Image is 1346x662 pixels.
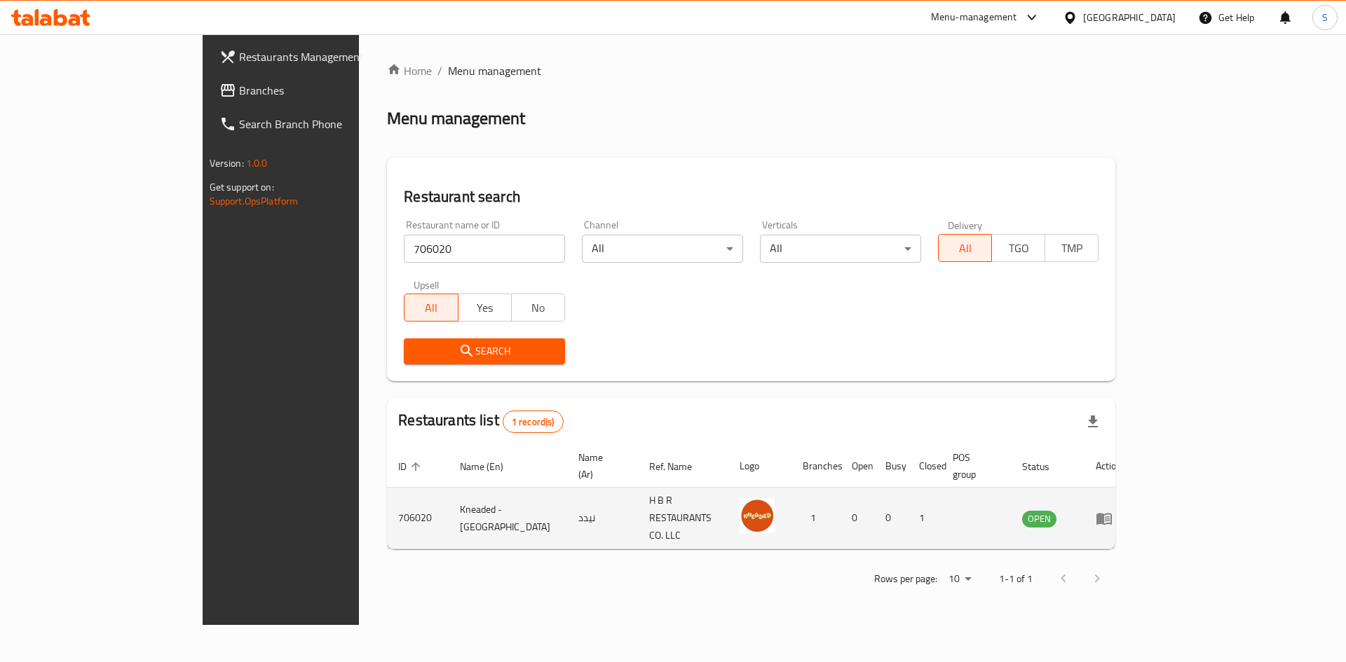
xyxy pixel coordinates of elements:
span: Status [1022,458,1068,475]
label: Delivery [948,220,983,230]
div: OPEN [1022,511,1056,527]
a: Restaurants Management [208,40,428,74]
span: All [944,238,986,258]
button: All [404,294,458,322]
input: Search for restaurant name or ID.. [404,235,565,263]
th: Open [841,445,874,488]
button: TGO [991,234,1045,262]
nav: breadcrumb [387,62,1115,79]
span: Yes [464,298,506,318]
p: 1-1 of 1 [999,570,1033,588]
div: [GEOGRAPHIC_DATA] [1083,10,1176,25]
span: 1.0.0 [246,154,268,172]
td: 1 [791,488,841,549]
span: 1 record(s) [503,415,563,429]
div: Total records count [503,411,564,433]
button: Yes [458,294,512,322]
p: Rows per page: [874,570,937,588]
h2: Restaurants list [398,410,563,433]
table: enhanced table [387,445,1133,549]
a: Search Branch Phone [208,107,428,141]
button: TMP [1045,234,1099,262]
span: Branches [239,82,416,99]
div: Rows per page: [943,569,977,590]
th: Branches [791,445,841,488]
span: OPEN [1022,511,1056,527]
span: All [410,298,452,318]
span: Restaurants Management [239,48,416,65]
h2: Restaurant search [404,186,1099,207]
button: No [511,294,565,322]
span: Search [415,343,554,360]
span: TMP [1051,238,1093,258]
button: Search [404,338,565,364]
span: Ref. Name [649,458,710,475]
li: / [437,62,442,79]
label: Upsell [414,280,440,289]
img: Kneaded - 77 Valley [740,498,775,533]
span: TGO [998,238,1040,258]
span: Version: [210,154,244,172]
td: 0 [841,488,874,549]
div: All [760,235,921,263]
a: Branches [208,74,428,107]
td: 1 [908,488,941,549]
h2: Menu management [387,107,525,130]
span: Get support on: [210,178,274,196]
span: POS group [953,449,994,483]
span: Name (En) [460,458,522,475]
th: Busy [874,445,908,488]
span: No [517,298,559,318]
th: Closed [908,445,941,488]
span: Search Branch Phone [239,116,416,132]
div: Export file [1076,405,1110,439]
div: Menu [1096,510,1122,527]
td: H B R RESTAURANTS CO. LLC [638,488,728,549]
span: ID [398,458,425,475]
a: Support.OpsPlatform [210,192,299,210]
td: 0 [874,488,908,549]
td: Kneaded - [GEOGRAPHIC_DATA] [449,488,567,549]
th: Action [1085,445,1133,488]
div: Menu-management [931,9,1017,26]
button: All [938,234,992,262]
th: Logo [728,445,791,488]
span: Menu management [448,62,541,79]
span: Name (Ar) [578,449,621,483]
span: S [1322,10,1328,25]
td: نيدد [567,488,638,549]
div: All [582,235,743,263]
